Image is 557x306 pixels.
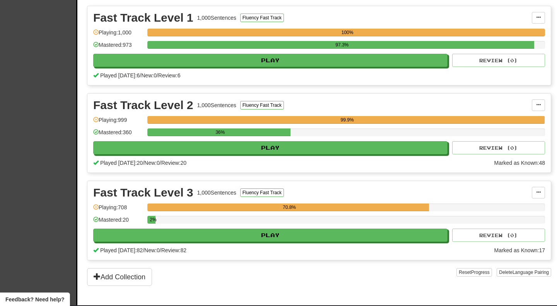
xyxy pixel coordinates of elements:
span: Played [DATE]: 6 [100,72,140,79]
div: Playing: 708 [93,203,144,216]
button: Play [93,54,448,67]
span: Progress [471,270,490,275]
div: 1,000 Sentences [197,101,236,109]
button: Review (0) [452,229,545,242]
span: / [157,72,158,79]
div: Playing: 1,000 [93,29,144,41]
div: 1,000 Sentences [197,14,236,22]
span: / [160,247,161,253]
button: Review (0) [452,141,545,154]
button: Review (0) [452,54,545,67]
div: 99.9% [150,116,545,124]
span: New: 0 [144,247,160,253]
span: New: 0 [141,72,157,79]
div: Mastered: 360 [93,128,144,141]
span: Review: 20 [161,160,186,166]
div: 1,000 Sentences [197,189,236,197]
span: New: 0 [144,160,160,166]
button: Fluency Fast Track [240,14,284,22]
button: DeleteLanguage Pairing [497,268,551,277]
span: Played [DATE]: 82 [100,247,143,253]
span: Played [DATE]: 20 [100,160,143,166]
div: 2% [150,216,155,224]
button: Fluency Fast Track [240,101,284,109]
span: Review: 6 [158,72,181,79]
div: Marked as Known: 48 [494,159,545,167]
div: Fast Track Level 1 [93,12,193,24]
div: Mastered: 20 [93,216,144,229]
div: Fast Track Level 2 [93,99,193,111]
span: / [143,247,144,253]
button: Play [93,141,448,154]
div: Playing: 999 [93,116,144,129]
div: 97.3% [150,41,534,49]
span: / [140,72,141,79]
div: 100% [150,29,545,36]
button: Play [93,229,448,242]
span: / [160,160,161,166]
button: Add Collection [87,268,152,286]
div: Mastered: 973 [93,41,144,54]
button: Fluency Fast Track [240,188,284,197]
span: Review: 82 [161,247,186,253]
span: / [143,160,144,166]
button: ResetProgress [456,268,492,277]
div: 36% [150,128,290,136]
div: Fast Track Level 3 [93,187,193,198]
div: Marked as Known: 17 [494,246,545,254]
span: Language Pairing [513,270,549,275]
span: Open feedback widget [5,296,64,303]
div: 70.8% [150,203,429,211]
